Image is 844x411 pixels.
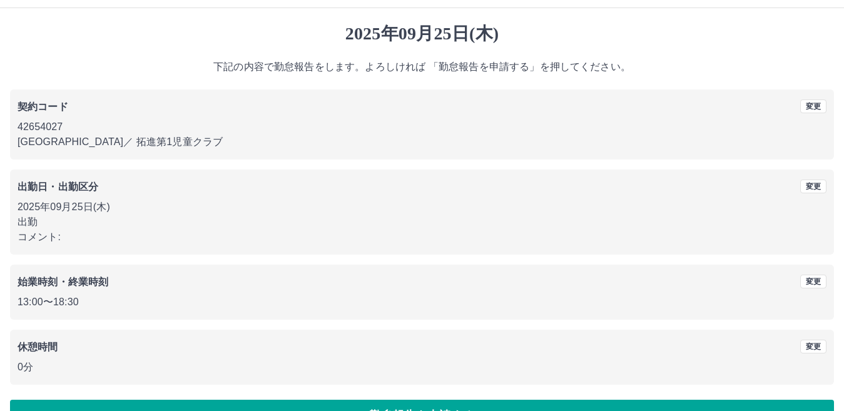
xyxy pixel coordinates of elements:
[18,360,826,375] p: 0分
[18,215,826,230] p: 出勤
[18,200,826,215] p: 2025年09月25日(木)
[10,23,834,44] h1: 2025年09月25日(木)
[800,275,826,288] button: 変更
[800,180,826,193] button: 変更
[18,277,108,287] b: 始業時刻・終業時刻
[18,230,826,245] p: コメント:
[18,101,68,112] b: 契約コード
[18,342,58,352] b: 休憩時間
[18,181,98,192] b: 出勤日・出勤区分
[800,99,826,113] button: 変更
[18,134,826,150] p: [GEOGRAPHIC_DATA] ／ 拓進第1児童クラブ
[18,295,826,310] p: 13:00 〜 18:30
[18,119,826,134] p: 42654027
[10,59,834,74] p: 下記の内容で勤怠報告をします。よろしければ 「勤怠報告を申請する」を押してください。
[800,340,826,353] button: 変更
